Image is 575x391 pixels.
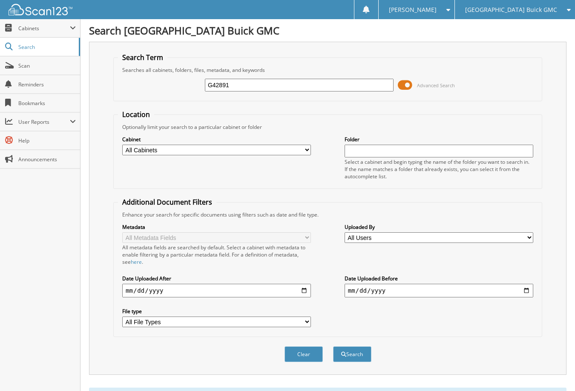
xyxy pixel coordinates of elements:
[118,66,538,74] div: Searches all cabinets, folders, files, metadata, and keywords
[345,284,533,297] input: end
[532,350,575,391] iframe: Chat Widget
[18,118,70,126] span: User Reports
[333,346,371,362] button: Search
[18,137,76,144] span: Help
[417,82,455,88] span: Advanced Search
[465,7,557,12] span: [GEOGRAPHIC_DATA] Buick GMC
[122,136,311,143] label: Cabinet
[118,197,216,207] legend: Additional Document Filters
[118,53,167,62] legend: Search Term
[89,23,566,37] h1: Search [GEOGRAPHIC_DATA] Buick GMC
[345,158,533,180] div: Select a cabinet and begin typing the name of the folder you want to search in. If the name match...
[345,275,533,282] label: Date Uploaded Before
[18,62,76,69] span: Scan
[131,258,142,265] a: here
[18,81,76,88] span: Reminders
[9,4,72,15] img: scan123-logo-white.svg
[118,110,154,119] legend: Location
[122,244,311,265] div: All metadata fields are searched by default. Select a cabinet with metadata to enable filtering b...
[389,7,437,12] span: [PERSON_NAME]
[122,308,311,315] label: File type
[122,284,311,297] input: start
[18,156,76,163] span: Announcements
[122,275,311,282] label: Date Uploaded After
[345,136,533,143] label: Folder
[285,346,323,362] button: Clear
[18,25,70,32] span: Cabinets
[122,223,311,231] label: Metadata
[18,43,75,51] span: Search
[18,100,76,107] span: Bookmarks
[118,123,538,131] div: Optionally limit your search to a particular cabinet or folder
[345,223,533,231] label: Uploaded By
[118,211,538,218] div: Enhance your search for specific documents using filters such as date and file type.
